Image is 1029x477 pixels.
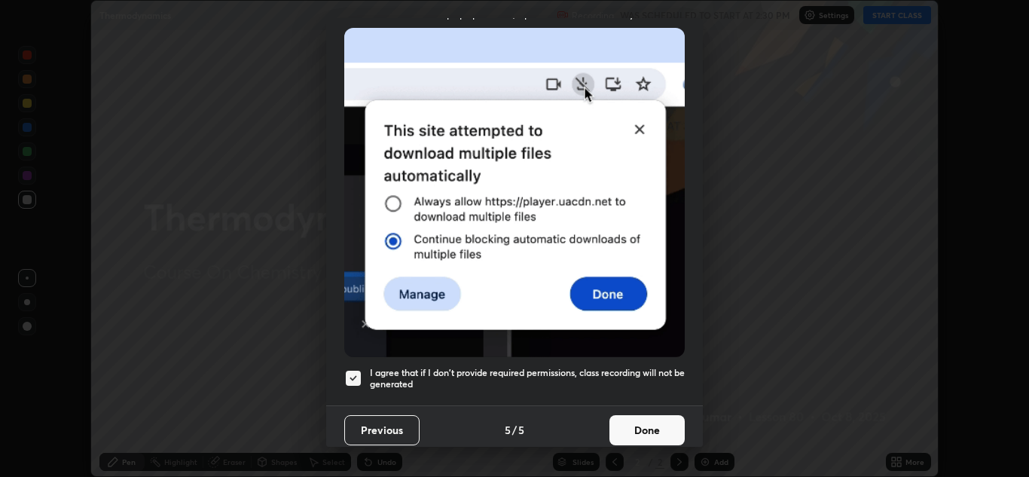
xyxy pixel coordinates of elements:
[344,415,420,445] button: Previous
[505,422,511,438] h4: 5
[370,367,685,390] h5: I agree that if I don't provide required permissions, class recording will not be generated
[344,28,685,357] img: downloads-permission-blocked.gif
[518,422,524,438] h4: 5
[512,422,517,438] h4: /
[609,415,685,445] button: Done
